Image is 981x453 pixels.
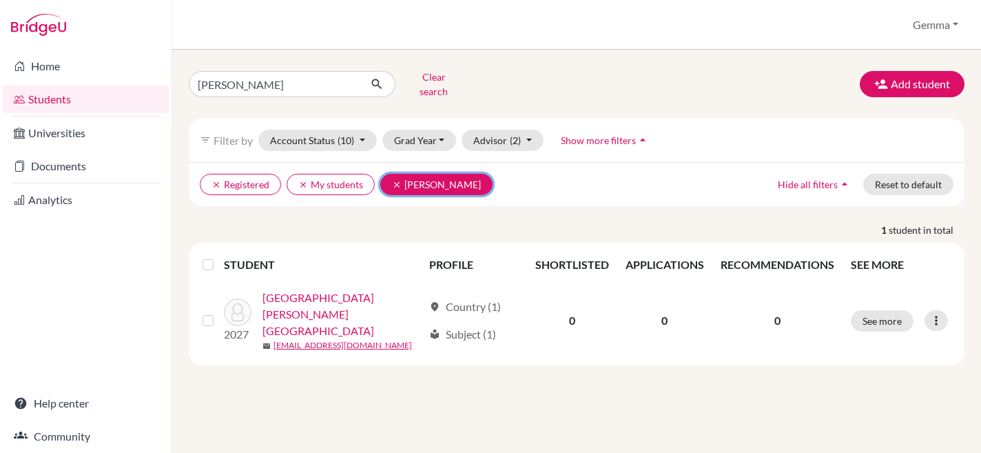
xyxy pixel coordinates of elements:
i: arrow_drop_up [838,177,851,191]
img: Bridge-U [11,14,66,36]
button: Gemma [907,12,964,38]
button: Show more filtersarrow_drop_up [549,130,661,151]
p: 2027 [224,326,251,343]
button: Account Status(10) [258,130,377,151]
button: clear[PERSON_NAME] [380,174,493,195]
td: 0 [527,281,617,360]
button: clearMy students [287,174,375,195]
th: PROFILE [421,248,527,281]
a: Students [3,85,169,113]
th: RECOMMENDATIONS [712,248,843,281]
i: clear [392,180,402,190]
span: Show more filters [561,134,636,146]
a: Universities [3,119,169,147]
a: Analytics [3,186,169,214]
span: (10) [338,134,354,146]
th: APPLICATIONS [617,248,712,281]
button: See more [851,310,913,332]
span: mail [262,342,271,350]
span: Hide all filters [778,179,838,190]
button: clearRegistered [200,174,281,195]
img: Westerhausen, Sophia [224,299,251,326]
a: [GEOGRAPHIC_DATA][PERSON_NAME][GEOGRAPHIC_DATA] [262,290,423,339]
p: 0 [721,312,834,329]
th: SHORTLISTED [527,248,617,281]
span: location_on [429,301,440,312]
button: Grad Year [382,130,457,151]
button: Clear search [395,66,472,102]
strong: 1 [881,223,889,237]
button: Reset to default [863,174,953,195]
button: Add student [860,71,964,97]
span: student in total [889,223,964,237]
button: Advisor(2) [462,130,544,151]
button: Hide all filtersarrow_drop_up [766,174,863,195]
i: arrow_drop_up [636,133,650,147]
span: Filter by [214,134,253,147]
i: filter_list [200,134,211,145]
th: SEE MORE [843,248,959,281]
span: local_library [429,329,440,340]
a: Community [3,423,169,450]
i: clear [298,180,308,190]
a: [EMAIL_ADDRESS][DOMAIN_NAME] [273,339,412,352]
a: Documents [3,152,169,180]
div: Country (1) [429,299,501,315]
i: clear [211,180,221,190]
th: STUDENT [224,248,421,281]
input: Find student by name... [189,71,360,97]
div: Subject (1) [429,326,496,343]
a: Help center [3,390,169,417]
span: (2) [510,134,521,146]
td: 0 [617,281,712,360]
a: Home [3,52,169,80]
